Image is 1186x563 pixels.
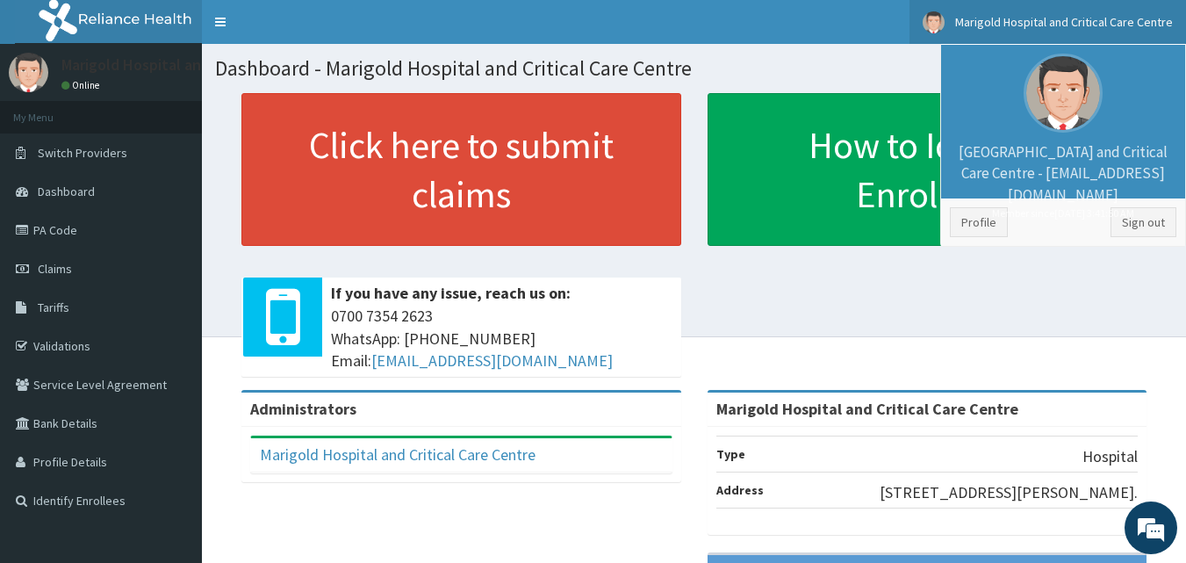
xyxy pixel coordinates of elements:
[331,283,571,303] b: If you have any issue, reach us on:
[708,93,1147,246] a: How to Identify Enrollees
[260,444,535,465] a: Marigold Hospital and Critical Care Centre
[371,350,613,371] a: [EMAIL_ADDRESS][DOMAIN_NAME]
[9,376,334,437] textarea: Type your message and hit 'Enter'
[716,399,1018,419] strong: Marigold Hospital and Critical Care Centre
[32,88,71,132] img: d_794563401_company_1708531726252_794563401
[38,300,69,315] span: Tariffs
[716,482,764,498] b: Address
[61,79,104,91] a: Online
[61,57,347,73] p: Marigold Hospital and Critical Care Centre
[955,14,1173,30] span: Marigold Hospital and Critical Care Centre
[950,141,1176,220] p: [GEOGRAPHIC_DATA] and Critical Care Centre - [EMAIL_ADDRESS][DOMAIN_NAME]
[1082,445,1138,468] p: Hospital
[1111,207,1176,237] a: Sign out
[288,9,330,51] div: Minimize live chat window
[241,93,681,246] a: Click here to submit claims
[331,305,672,372] span: 0700 7354 2623 WhatsApp: [PHONE_NUMBER] Email:
[38,145,127,161] span: Switch Providers
[950,207,1008,237] a: Profile
[250,399,356,419] b: Administrators
[950,206,1176,220] small: Member since [DATE] 3:41:50 AM
[923,11,945,33] img: User Image
[91,98,295,121] div: Chat with us now
[38,184,95,199] span: Dashboard
[215,57,1173,80] h1: Dashboard - Marigold Hospital and Critical Care Centre
[880,481,1138,504] p: [STREET_ADDRESS][PERSON_NAME].
[102,170,242,347] span: We're online!
[716,446,745,462] b: Type
[38,261,72,277] span: Claims
[1024,54,1103,133] img: User Image
[9,53,48,92] img: User Image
